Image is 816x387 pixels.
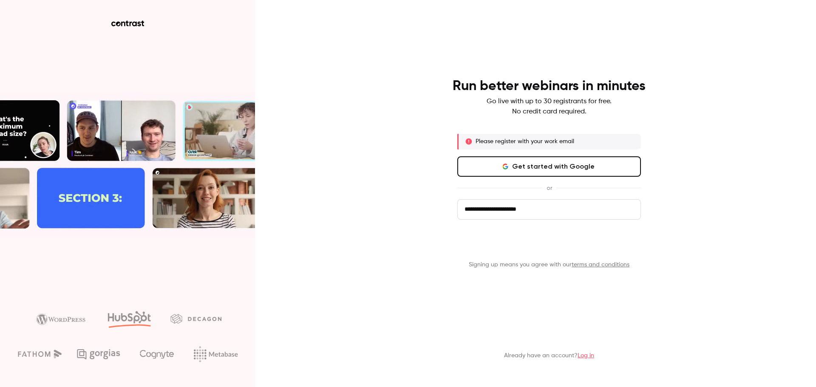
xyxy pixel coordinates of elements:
[504,351,594,360] p: Already have an account?
[476,137,574,146] p: Please register with your work email
[578,353,594,359] a: Log in
[457,156,641,177] button: Get started with Google
[453,78,646,95] h4: Run better webinars in minutes
[457,233,641,254] button: Get started
[457,260,641,269] p: Signing up means you agree with our
[487,96,612,117] p: Go live with up to 30 registrants for free. No credit card required.
[572,262,629,268] a: terms and conditions
[170,314,221,323] img: decagon
[542,184,556,192] span: or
